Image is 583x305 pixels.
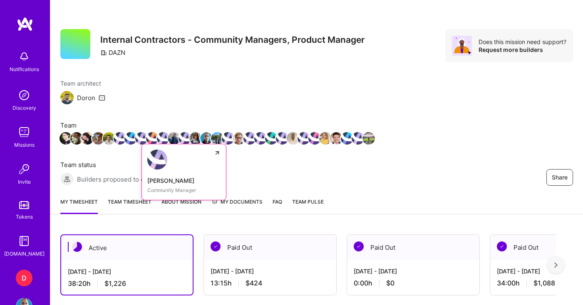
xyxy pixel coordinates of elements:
[222,132,234,145] img: Team Member Avatar
[99,94,105,101] i: icon Mail
[136,131,147,145] a: Team Member Avatar
[114,132,126,145] img: Team Member Avatar
[190,131,201,145] a: Team Member Avatar
[60,79,105,88] span: Team architect
[19,201,29,209] img: tokens
[108,197,151,214] a: Team timesheet
[16,212,33,221] div: Tokens
[233,131,244,145] a: Team Member Avatar
[214,150,221,156] i: icon ArrowUpRight
[147,176,221,185] div: [PERSON_NAME]
[12,103,36,112] div: Discovery
[352,132,364,145] img: Team Member Avatar
[169,131,179,145] a: Team Member Avatar
[298,132,310,145] img: Team Member Avatar
[16,233,32,249] img: guide book
[320,131,331,145] a: Team Member Avatar
[100,49,107,56] i: icon CompanyGray
[352,131,363,145] a: Team Member Avatar
[211,279,330,288] div: 13:15 h
[60,172,74,186] img: Builders proposed to company
[319,132,332,145] img: Team Member Avatar
[533,279,555,288] span: $1,088
[81,132,94,145] img: Team Member Avatar
[243,132,256,145] img: Team Member Avatar
[330,132,342,145] img: Team Member Avatar
[265,132,278,145] img: Team Member Avatar
[10,65,39,74] div: Notifications
[552,173,568,182] span: Share
[354,279,473,288] div: 0:00 h
[223,131,233,145] a: Team Member Avatar
[200,132,213,145] img: Team Member Avatar
[179,131,190,145] a: Team Member Avatar
[168,132,180,145] img: Team Member Avatar
[212,131,223,145] a: Team Member Avatar
[158,131,169,145] a: Team Member Avatar
[60,121,374,130] span: Team
[452,36,472,56] img: Avatar
[266,131,277,145] a: Team Member Avatar
[354,267,473,275] div: [DATE] - [DATE]
[104,279,126,288] span: $1,226
[342,131,352,145] a: Team Member Avatar
[362,132,375,145] img: Team Member Avatar
[497,241,507,251] img: Paid Out
[18,177,31,186] div: Invite
[16,161,32,177] img: Invite
[254,132,267,145] img: Team Member Avatar
[246,279,262,288] span: $424
[244,131,255,145] a: Team Member Avatar
[179,132,191,145] img: Team Member Avatar
[308,132,321,145] img: Team Member Avatar
[77,93,95,102] div: Doron
[16,87,32,103] img: discovery
[161,197,201,214] a: About Mission
[124,132,137,145] img: Team Member Avatar
[93,131,104,145] a: Team Member Avatar
[211,197,263,214] a: My Documents
[273,197,282,214] a: FAQ
[201,131,212,145] a: Team Member Avatar
[331,131,342,145] a: Team Member Avatar
[4,249,45,258] div: [DOMAIN_NAME]
[141,144,226,200] a: Usmaan Akhtar[PERSON_NAME]Community Manager
[546,169,573,186] button: Share
[147,131,158,145] a: Team Member Avatar
[103,132,115,145] img: Team Member Avatar
[147,150,167,170] img: Usmaan Akhtar
[292,197,324,214] a: Team Pulse
[100,34,365,45] h3: Internal Contractors - Community Managers, Product Manager
[92,132,104,145] img: Team Member Avatar
[363,131,374,145] a: Team Member Avatar
[104,131,114,145] a: Team Member Avatar
[82,131,93,145] a: Team Member Avatar
[276,132,288,145] img: Team Member Avatar
[100,48,125,57] div: DAZN
[14,270,35,286] a: D
[16,124,32,140] img: teamwork
[68,279,186,288] div: 38:20 h
[298,131,309,145] a: Team Member Avatar
[211,241,221,251] img: Paid Out
[211,132,223,145] img: Team Member Avatar
[309,131,320,145] a: Team Member Avatar
[114,131,125,145] a: Team Member Avatar
[277,131,288,145] a: Team Member Avatar
[347,235,479,260] div: Paid Out
[60,131,71,145] a: Team Member Avatar
[135,132,148,145] img: Team Member Avatar
[61,235,193,261] div: Active
[77,175,167,184] span: Builders proposed to company
[60,197,98,214] a: My timesheet
[211,197,263,207] span: My Documents
[60,91,74,104] img: Team Architect
[16,270,32,286] div: D
[354,241,364,251] img: Paid Out
[17,17,33,32] img: logo
[287,132,299,145] img: Team Member Avatar
[60,132,72,145] img: Team Member Avatar
[479,46,566,54] div: Request more builders
[554,262,558,268] img: right
[70,132,83,145] img: Team Member Avatar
